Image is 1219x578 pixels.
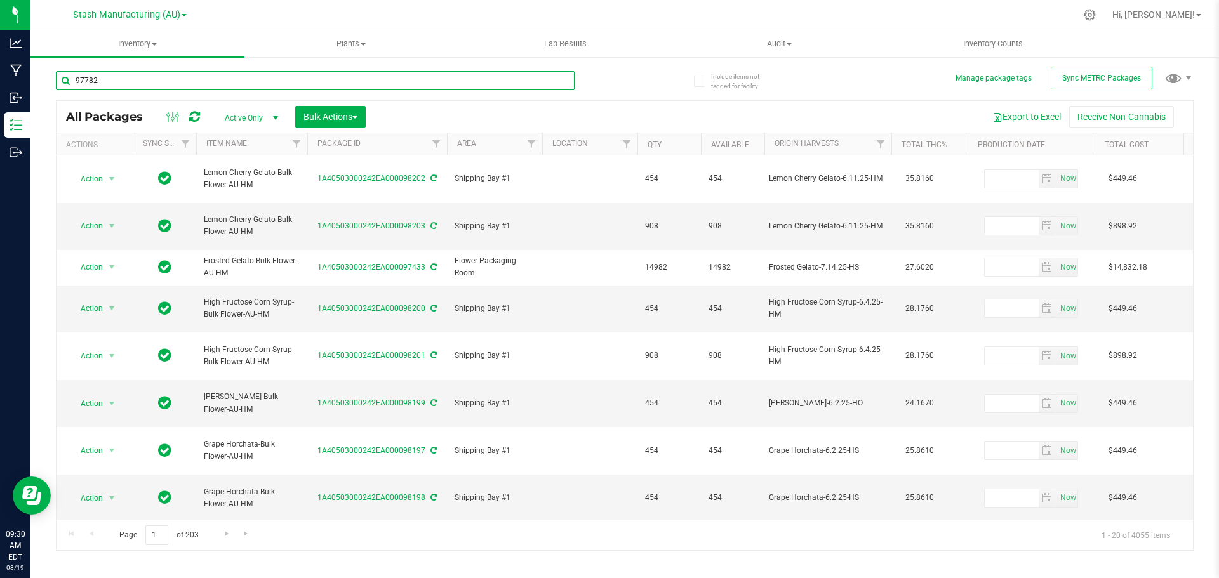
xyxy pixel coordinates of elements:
span: In Sync [158,258,171,276]
a: Qty [648,140,662,149]
span: select [1039,489,1057,507]
span: Grape Horchata-Bulk Flower-AU-HM [204,438,300,463]
span: Sync from Compliance System [429,174,437,183]
a: 1A40503000242EA000098202 [317,174,425,183]
inline-svg: Manufacturing [10,64,22,77]
a: 1A40503000242EA000098203 [317,221,425,230]
span: All Packages [66,110,156,124]
a: 1A40503000242EA000098199 [317,398,425,407]
div: Lemon Cherry Gelato-6.11.25-HM [769,220,888,232]
p: 09:30 AM EDT [6,529,25,563]
span: Sync from Compliance System [429,221,437,230]
span: Shipping Bay #1 [455,445,535,457]
a: Production Date [978,140,1045,149]
a: Inventory Counts [886,30,1100,57]
span: 1 - 20 of 4055 items [1091,525,1180,544]
span: select [1039,170,1057,188]
a: Plants [244,30,458,57]
span: 454 [645,303,693,315]
div: Lemon Cherry Gelato-6.11.25-HM [769,173,888,185]
span: Set Current date [1057,258,1079,277]
a: Go to the next page [217,525,236,542]
div: High Fructose Corn Syrup-6.4.25-HM [769,344,888,368]
a: 1A40503000242EA000098197 [317,446,425,455]
span: Action [69,170,103,188]
span: 908 [709,220,757,232]
span: select [1039,442,1057,459]
span: Action [69,395,103,412]
span: Set Current date [1057,347,1079,365]
span: Action [69,347,103,365]
span: [PERSON_NAME]-Bulk Flower-AU-HM [204,391,300,415]
span: $449.46 [1102,394,1143,412]
button: Export to Excel [984,106,1069,128]
span: Bulk Actions [303,112,357,122]
p: 08/19 [6,563,25,572]
span: High Fructose Corn Syrup-Bulk Flower-AU-HM [204,344,300,368]
span: $14,832.18 [1102,258,1154,277]
span: Set Current date [1057,169,1079,188]
input: 1 [145,525,168,545]
div: [PERSON_NAME]-6.2.25-HO [769,397,888,409]
a: Sync Status [143,139,192,148]
span: 35.8160 [899,217,940,235]
span: Action [69,217,103,235]
span: Action [69,442,103,459]
span: select [1039,347,1057,365]
span: High Fructose Corn Syrup-Bulk Flower-AU-HM [204,296,300,320]
span: Lemon Cherry Gelato-Bulk Flower-AU-HM [204,214,300,238]
span: Set Current date [1057,299,1079,318]
span: Shipping Bay #1 [455,173,535,185]
span: select [104,299,120,317]
input: Search Package ID, Item Name, SKU, Lot or Part Number... [56,71,575,90]
span: 454 [709,492,757,504]
span: In Sync [158,442,171,459]
span: $449.46 [1102,299,1143,318]
button: Manage package tags [956,73,1032,84]
span: In Sync [158,217,171,235]
span: In Sync [158,169,171,187]
span: Inventory [30,38,244,49]
span: select [1056,217,1077,235]
div: Actions [66,140,128,149]
span: 454 [709,445,757,457]
span: 908 [645,350,693,362]
span: Page of 203 [109,525,209,545]
div: High Fructose Corn Syrup-6.4.25-HM [769,296,888,320]
a: Audit [672,30,886,57]
span: 908 [709,350,757,362]
span: select [1056,489,1077,507]
span: Sync from Compliance System [429,304,437,313]
span: Sync from Compliance System [429,398,437,407]
span: $449.46 [1102,169,1143,188]
a: Filter [870,133,891,155]
span: select [1056,395,1077,412]
span: 24.1670 [899,394,940,412]
button: Bulk Actions [295,106,366,128]
span: select [104,347,120,365]
div: Grape Horchata-6.2.25-HS [769,492,888,504]
span: Plants [245,38,458,49]
span: Include items not tagged for facility [711,72,775,91]
a: Area [457,139,476,148]
span: 454 [709,173,757,185]
span: 28.1760 [899,346,940,365]
iframe: Resource center [13,476,51,515]
span: Frosted Gelato-Bulk Flower-AU-HM [204,255,300,279]
span: Shipping Bay #1 [455,220,535,232]
a: Filter [286,133,307,155]
span: Set Current date [1057,394,1079,412]
a: Total Cost [1105,140,1149,149]
div: Grape Horchata-6.2.25-HS [769,445,888,457]
span: select [1056,299,1077,317]
a: Filter [426,133,447,155]
span: select [1039,217,1057,235]
span: Shipping Bay #1 [455,397,535,409]
span: Lab Results [527,38,604,49]
span: select [1056,170,1077,188]
a: Location [552,139,588,148]
span: 27.6020 [899,258,940,277]
span: $898.92 [1102,346,1143,365]
span: select [104,170,120,188]
span: select [104,395,120,412]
